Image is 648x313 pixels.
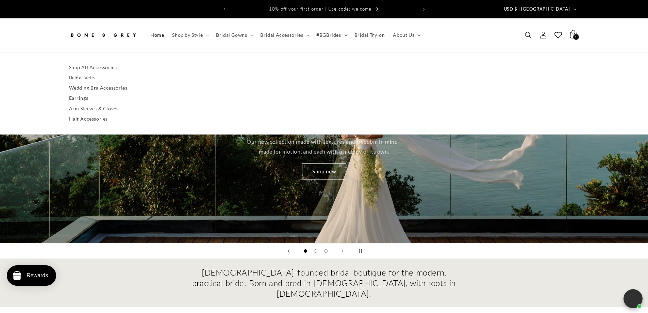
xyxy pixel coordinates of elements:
[212,28,256,42] summary: Bridal Gowns
[504,6,570,13] span: USD $ | [GEOGRAPHIC_DATA]
[260,32,303,38] span: Bridal Accessories
[393,32,414,38] span: About Us
[172,32,203,38] span: Shop by Style
[316,32,341,38] span: #BGBrides
[150,32,164,38] span: Home
[217,3,232,16] button: Previous announcement
[168,28,212,42] summary: Shop by Style
[311,246,321,256] button: Load slide 2 of 3
[354,32,385,38] span: Bridal Try-on
[216,32,247,38] span: Bridal Gowns
[69,83,579,93] a: Wedding Bra Accessories
[192,267,457,299] h2: [DEMOGRAPHIC_DATA]-founded bridal boutique for the modern, practical bride. Born and bred in [DEM...
[69,114,579,124] a: Hair Accessories
[69,62,579,73] a: Shop All Accessories
[69,93,579,103] a: Earrings
[69,104,579,114] a: Arm Sleeves & Gloves
[350,28,389,42] a: Bridal Try-on
[256,28,312,42] summary: Bridal Accessories
[321,246,331,256] button: Load slide 3 of 3
[243,137,405,157] p: Our new collection made with textures and freedom in mind - made for motion, and each with a melo...
[312,28,350,42] summary: #BGBrides
[69,73,579,83] a: Bridal Veils
[66,25,139,45] a: Bone and Grey Bridal
[27,272,48,279] div: Rewards
[500,3,579,16] button: USD $ | [GEOGRAPHIC_DATA]
[624,289,643,308] button: Open chatbox
[389,28,423,42] summary: About Us
[416,3,431,16] button: Next announcement
[302,163,346,179] a: Shop new
[335,244,350,259] button: Next slide
[269,6,371,12] span: 10% off your first order | Use code: welcome
[146,28,168,42] a: Home
[352,244,367,259] button: Pause slideshow
[69,28,137,43] img: Bone and Grey Bridal
[281,244,296,259] button: Previous slide
[300,246,311,256] button: Load slide 1 of 3
[575,34,577,40] span: 1
[521,28,536,43] summary: Search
